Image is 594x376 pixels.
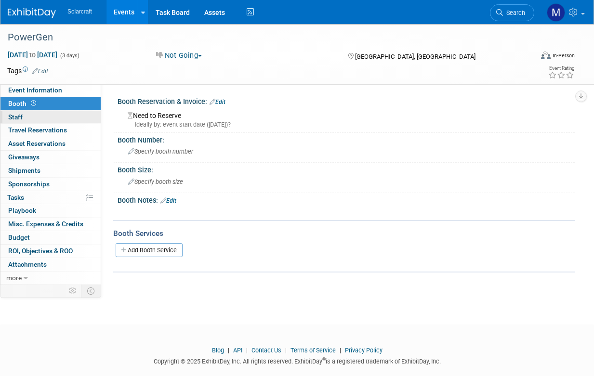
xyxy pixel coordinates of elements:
[7,194,24,201] span: Tasks
[552,52,575,59] div: In-Person
[0,124,101,137] a: Travel Reservations
[0,111,101,124] a: Staff
[251,347,281,354] a: Contact Us
[244,347,250,354] span: |
[547,3,565,22] img: Madison Fichtner
[8,207,36,214] span: Playbook
[7,66,48,76] td: Tags
[8,140,66,147] span: Asset Reservations
[0,97,101,110] a: Booth
[7,51,58,59] span: [DATE] [DATE]
[0,164,101,177] a: Shipments
[128,148,193,155] span: Specify booth number
[65,285,81,297] td: Personalize Event Tab Strip
[225,347,232,354] span: |
[283,347,289,354] span: |
[8,167,40,174] span: Shipments
[4,29,526,46] div: PowerGen
[153,51,206,61] button: Not Going
[0,84,101,97] a: Event Information
[548,66,574,71] div: Event Rating
[8,220,83,228] span: Misc. Expenses & Credits
[118,163,575,175] div: Booth Size:
[8,86,62,94] span: Event Information
[8,113,23,121] span: Staff
[8,260,47,268] span: Attachments
[0,191,101,204] a: Tasks
[8,233,30,241] span: Budget
[6,274,22,282] span: more
[8,100,38,107] span: Booth
[503,9,525,16] span: Search
[8,247,73,255] span: ROI, Objectives & ROO
[128,178,183,185] span: Specify booth size
[0,178,101,191] a: Sponsorships
[233,347,242,354] a: API
[59,52,79,59] span: (3 days)
[118,193,575,206] div: Booth Notes:
[8,126,67,134] span: Travel Reservations
[0,137,101,150] a: Asset Reservations
[113,228,575,239] div: Booth Services
[8,8,56,18] img: ExhibitDay
[290,347,336,354] a: Terms of Service
[128,120,568,129] div: Ideally by: event start date ([DATE])?
[32,68,48,75] a: Edit
[337,347,343,354] span: |
[355,53,475,60] span: [GEOGRAPHIC_DATA], [GEOGRAPHIC_DATA]
[212,347,224,354] a: Blog
[8,180,50,188] span: Sponsorships
[0,258,101,271] a: Attachments
[490,4,534,21] a: Search
[0,204,101,217] a: Playbook
[0,218,101,231] a: Misc. Expenses & Credits
[67,8,92,15] span: Solarcraft
[0,151,101,164] a: Giveaways
[492,50,575,65] div: Event Format
[210,99,225,105] a: Edit
[118,94,575,107] div: Booth Reservation & Invoice:
[345,347,383,354] a: Privacy Policy
[0,231,101,244] a: Budget
[0,272,101,285] a: more
[125,108,568,129] div: Need to Reserve
[8,153,40,161] span: Giveaways
[29,100,38,107] span: Booth not reserved yet
[160,197,176,204] a: Edit
[322,357,326,362] sup: ®
[0,245,101,258] a: ROI, Objectives & ROO
[116,243,183,257] a: Add Booth Service
[81,285,101,297] td: Toggle Event Tabs
[118,133,575,145] div: Booth Number:
[541,52,551,59] img: Format-Inperson.png
[28,51,37,59] span: to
